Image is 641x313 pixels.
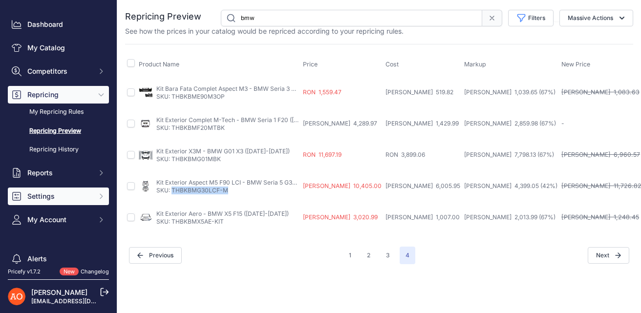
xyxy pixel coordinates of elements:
button: My Account [8,211,109,229]
span: New Price [561,61,590,68]
span: RON 11,697.19 [303,151,342,158]
nav: Sidebar [8,16,109,305]
span: [PERSON_NAME] 2,859.98 (67%) [464,120,556,127]
span: Markup [464,61,486,68]
span: Next [588,247,629,264]
input: Search [221,10,482,26]
a: Alerts [8,250,109,268]
span: My Account [27,215,91,225]
p: See how the prices in your catalog would be repriced according to your repricing rules. [125,26,404,36]
button: Reports [8,164,109,182]
span: RON 1,559.47 [303,88,342,96]
a: Dashboard [8,16,109,33]
span: [PERSON_NAME] 1,039.65 (67%) [464,88,556,96]
a: SKU: THBKBMF20MTBK [156,124,225,131]
a: SKU: THBKBMG01MBK [156,155,221,163]
a: Kit Exterior Complet M-Tech - BMW Seria 1 F20 ([DATE]-[DATE]) [156,116,335,124]
span: [PERSON_NAME] 1,007.00 [385,213,460,221]
span: New [60,268,79,276]
span: [PERSON_NAME] 4,399.05 (42%) [464,182,557,189]
button: Massive Actions [559,10,633,26]
span: RON 3,899.06 [385,151,425,158]
a: Kit Exterior X3M - BMW G01 X3 ([DATE]-[DATE]) [156,147,290,155]
a: [PERSON_NAME] [31,288,87,296]
span: Price [303,61,318,68]
span: - [561,120,564,127]
a: Repricing Preview [8,123,109,140]
span: [PERSON_NAME] 7,798.13 (67%) [464,151,554,158]
a: SKU: THBKBME90M3OP [156,93,225,100]
span: [PERSON_NAME] 10,405.00 [303,182,382,189]
span: [PERSON_NAME] 6,005.95 [385,182,460,189]
a: My Repricing Rules [8,104,109,121]
button: Settings [8,188,109,205]
a: Repricing History [8,141,109,158]
button: Go to page 3 [380,247,396,264]
h2: Repricing Preview [125,10,201,23]
span: Repricing [27,90,91,100]
span: Reports [27,168,91,178]
div: [PERSON_NAME] 1,083.63 [561,88,640,97]
span: [PERSON_NAME] 2,013.99 (67%) [464,213,556,221]
span: [PERSON_NAME] 519.82 [385,88,453,96]
span: Cost [385,61,399,68]
button: Go to page 1 [343,247,357,264]
span: Product Name [139,61,179,68]
button: Repricing [8,86,109,104]
span: Settings [27,191,91,201]
div: [PERSON_NAME] 1,248.45 [561,213,639,222]
span: Competitors [27,66,91,76]
a: Kit Exterior Aspect M5 F90 LCI - BMW Seria 5 G30 ([DATE]-[DATE]) [156,179,342,186]
span: [PERSON_NAME] 3,020.99 [303,213,378,221]
a: Changelog [81,268,109,275]
a: Kit Exterior Aero - BMW X5 F15 ([DATE]-[DATE]) [156,210,289,217]
button: Competitors [8,63,109,80]
a: SKU: THBKBMG30LCF-M [156,187,228,194]
a: [EMAIL_ADDRESS][DOMAIN_NAME] [31,297,133,305]
span: [PERSON_NAME] 1,429.99 [385,120,459,127]
a: My Catalog [8,39,109,57]
button: Previous [129,247,182,264]
a: Kit Bara Fata Complet Aspect M3 - BMW Seria 3 E90 Pre LCI [DATE]-[DATE] [156,85,366,92]
span: 4 [400,247,415,264]
div: [PERSON_NAME] 6,960.57 [561,150,640,160]
button: Go to page 2 [361,247,376,264]
button: Filters [508,10,554,26]
a: SKU: THBKBMX5AE-KIT [156,218,224,225]
div: Pricefy v1.7.2 [8,268,41,276]
span: [PERSON_NAME] 4,289.97 [303,120,377,127]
